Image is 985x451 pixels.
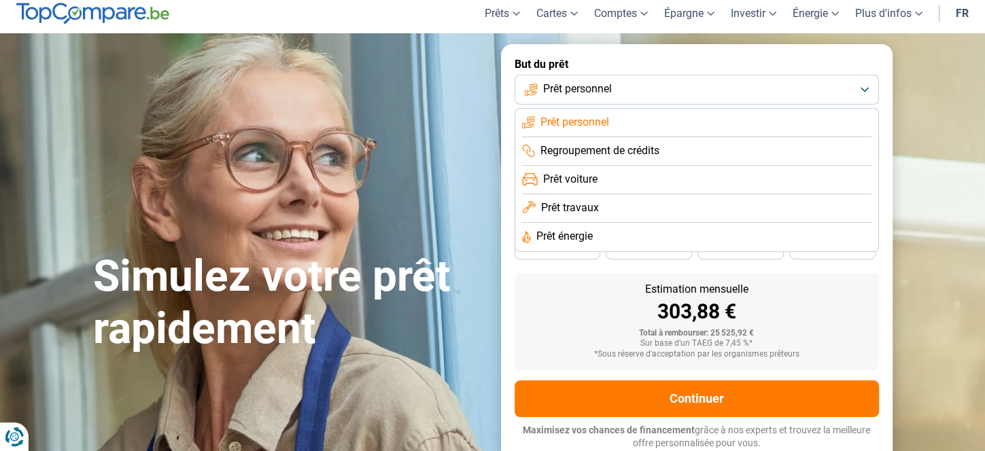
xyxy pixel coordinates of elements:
span: Regroupement de crédits [540,143,659,158]
button: Prêt personnel [515,75,879,105]
span: Prêt personnel [540,115,609,130]
label: But du prêt [515,58,879,71]
span: Maximisez vos chances de financement [523,425,695,435]
div: Sur base d'un TAEG de 7,45 %* [525,339,868,348]
div: 303,88 € [525,302,868,322]
h1: Simulez votre prêt rapidement [93,251,485,355]
div: Estimation mensuelle [525,284,868,295]
span: Prêt travaux [541,200,599,215]
button: Continuer [515,380,879,417]
p: grâce à nos experts et trouvez la meilleure offre personnalisée pour vous. [515,424,879,450]
span: 36 mois [634,245,664,253]
span: 30 mois [726,245,756,253]
span: Prêt voiture [543,172,598,187]
div: *Sous réserve d'acceptation par les organismes prêteurs [525,350,868,359]
div: Total à rembourser: 25 525,92 € [525,329,868,338]
span: Prêt personnel [543,82,612,96]
span: 24 mois [818,245,848,253]
span: Prêt énergie [536,229,593,244]
img: TopCompare [16,3,169,24]
span: 42 mois [542,245,572,253]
